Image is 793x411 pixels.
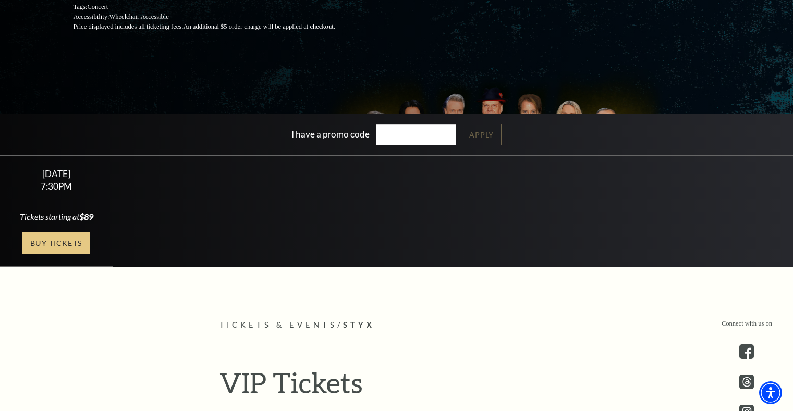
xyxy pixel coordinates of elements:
[343,320,375,329] span: Styx
[74,22,360,32] p: Price displayed includes all ticketing fees.
[183,23,335,30] span: An additional $5 order charge will be applied at checkout.
[79,211,93,221] span: $89
[739,344,754,359] a: facebook - open in a new tab
[759,381,782,404] div: Accessibility Menu
[87,3,108,10] span: Concert
[219,366,574,408] h2: VIP Tickets
[219,320,338,329] span: Tickets & Events
[22,232,90,254] a: Buy Tickets
[74,2,360,12] p: Tags:
[13,211,101,222] div: Tickets starting at
[109,13,168,20] span: Wheelchair Accessible
[74,12,360,22] p: Accessibility:
[13,168,101,179] div: [DATE]
[13,182,101,191] div: 7:30PM
[291,128,370,139] label: I have a promo code
[739,375,754,389] a: threads.com - open in a new tab
[219,319,574,332] p: /
[722,319,772,329] p: Connect with us on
